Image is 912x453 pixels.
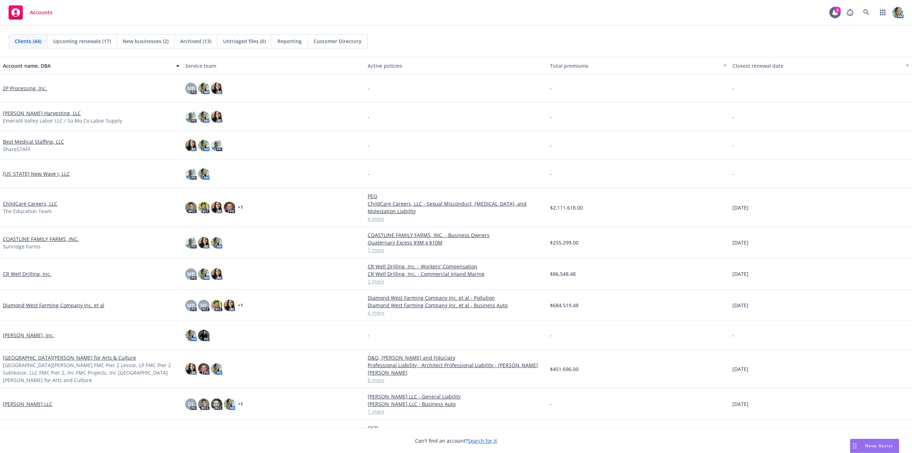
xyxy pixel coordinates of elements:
[843,5,857,20] a: Report a Bug
[211,363,222,375] img: photo
[211,237,222,248] img: photo
[850,439,899,453] button: Nova Assist
[547,57,730,74] button: Total premiums
[185,237,197,248] img: photo
[198,330,209,341] img: photo
[368,408,544,415] a: 1 more
[3,84,47,92] a: 2P Processing, Inc.
[732,302,748,309] span: [DATE]
[238,205,243,210] a: + 1
[368,231,544,239] a: COASTLINE FAMILY FARMS, INC. - Business Owners
[732,270,748,278] span: [DATE]
[211,398,222,410] img: photo
[368,84,369,92] span: -
[182,57,365,74] button: Service team
[223,37,266,45] span: Untriaged files (0)
[368,170,369,177] span: -
[211,300,222,311] img: photo
[3,400,52,408] a: [PERSON_NAME] LLC
[368,424,544,432] a: OCP
[3,200,57,207] a: ChildCare Careers, LLC
[185,111,197,123] img: photo
[198,111,209,123] img: photo
[123,37,169,45] span: New businesses (2)
[224,398,235,410] img: photo
[198,363,209,375] img: photo
[187,84,195,92] span: MB
[3,109,81,117] a: [PERSON_NAME] Harvesting, LLC
[732,239,748,246] span: [DATE]
[550,400,552,408] span: -
[368,141,369,149] span: -
[368,200,544,215] a: ChildCare Careers, LLC - Sexual Misconduct, [MEDICAL_DATA], and Molestation Liability
[368,239,544,246] a: Quaternary Excess $9M x $10M
[211,202,222,213] img: photo
[876,5,890,20] a: Switch app
[368,215,544,222] a: 4 more
[3,361,180,384] span: [GEOGRAPHIC_DATA][PERSON_NAME] FMC Pier 2 Lessor, LP FMC Pier 2 Subleasor, LLC FMC Pier 2, Inc FM...
[211,268,222,280] img: photo
[185,363,197,375] img: photo
[198,237,209,248] img: photo
[3,302,104,309] a: Diamond West Farming Company Inc. et al
[3,235,79,243] a: COASTLINE FAMILY FARMS, INC.
[732,331,734,339] span: -
[859,5,874,20] a: Search
[732,170,734,177] span: -
[3,145,31,153] span: ShareSTAFF
[368,309,544,316] a: 4 more
[368,354,544,361] a: D&O, [PERSON_NAME] and Fiduciary
[368,302,544,309] a: Diamond West Farming Company Inc. et al - Business Auto
[224,300,235,311] img: photo
[187,302,195,309] span: MB
[3,138,64,145] a: Best Medical Staffing, LLC
[415,437,497,444] span: Can't find an account?
[732,204,748,211] span: [DATE]
[3,170,70,177] a: [US_STATE] New Wave I, LLC
[198,83,209,94] img: photo
[368,393,544,400] a: [PERSON_NAME] LLC - General Liability
[185,330,197,341] img: photo
[185,168,197,180] img: photo
[185,140,197,151] img: photo
[185,62,362,70] div: Service team
[368,331,369,339] span: -
[732,113,734,120] span: -
[30,10,52,15] span: Accounts
[550,84,552,92] span: -
[3,243,41,250] span: Sunridge Farms
[198,268,209,280] img: photo
[732,141,734,149] span: -
[3,354,136,361] a: [GEOGRAPHIC_DATA][PERSON_NAME] for Arts & Culture
[550,365,579,373] span: $451,696.00
[198,202,209,213] img: photo
[732,62,901,70] div: Closest renewal date
[368,113,369,120] span: -
[732,365,748,373] span: [DATE]
[368,62,544,70] div: Active policies
[3,207,52,215] span: The Education Team
[550,270,576,278] span: $86,548.48
[368,278,544,285] a: 2 more
[368,361,544,376] a: Professional Liability - Architect Professional Liability - [PERSON_NAME] [PERSON_NAME]
[238,303,243,308] a: + 1
[834,7,841,13] div: 6
[550,204,583,211] span: $2,111,618.00
[550,113,552,120] span: -
[3,117,122,124] span: Emerald Valley Labor LLC / So Mo Co Labor Supply
[200,302,207,309] span: NP
[211,111,222,123] img: photo
[550,62,719,70] div: Total premiums
[211,140,222,151] img: photo
[187,270,195,278] span: MB
[892,7,903,18] img: photo
[313,37,362,45] span: Customer Directory
[278,37,302,45] span: Reporting
[198,140,209,151] img: photo
[3,270,51,278] a: CR Well Drilling, Inc.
